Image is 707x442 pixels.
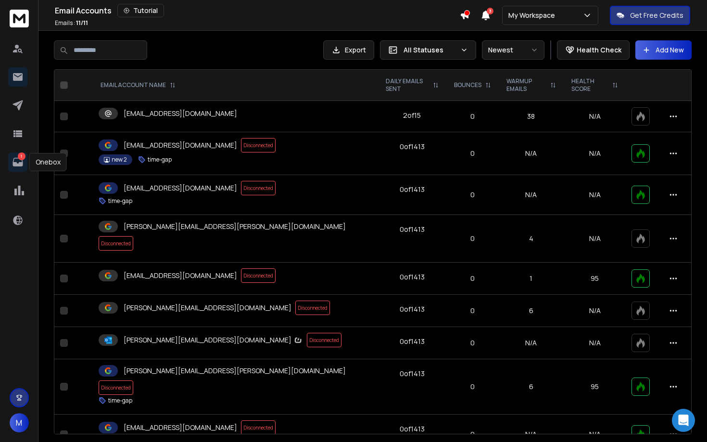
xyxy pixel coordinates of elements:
[452,429,493,439] p: 0
[323,40,374,60] button: Export
[452,306,493,316] p: 0
[672,409,695,432] div: Open Intercom Messenger
[124,335,303,345] p: [PERSON_NAME][EMAIL_ADDRESS][DOMAIN_NAME]
[508,11,559,20] p: My Workspace
[506,77,546,93] p: WARMUP EMAILS
[293,335,303,345] img: Zapmail Logo
[124,183,237,193] p: [EMAIL_ADDRESS][DOMAIN_NAME]
[400,369,425,379] div: 0 of 1413
[295,301,330,315] span: Disconnected
[569,234,620,243] p: N/A
[403,111,421,120] div: 2 of 15
[124,423,237,432] p: [EMAIL_ADDRESS][DOMAIN_NAME]
[452,149,493,158] p: 0
[101,81,176,89] div: EMAIL ACCOUNT NAME
[577,45,621,55] p: Health Check
[487,8,493,14] span: 3
[400,337,425,346] div: 0 of 1413
[452,274,493,283] p: 0
[499,327,564,359] td: N/A
[124,222,346,231] p: [PERSON_NAME][EMAIL_ADDRESS][PERSON_NAME][DOMAIN_NAME]
[569,149,620,158] p: N/A
[400,185,425,194] div: 0 of 1413
[124,109,237,118] p: [EMAIL_ADDRESS][DOMAIN_NAME]
[8,152,27,172] a: 1
[112,156,127,164] p: new 2
[452,234,493,243] p: 0
[452,190,493,200] p: 0
[400,225,425,234] div: 0 of 1413
[569,306,620,316] p: N/A
[571,77,608,93] p: HEALTH SCORE
[482,40,544,60] button: Newest
[99,236,133,251] span: Disconnected
[10,413,29,432] button: M
[400,142,425,152] div: 0 of 1413
[635,40,692,60] button: Add New
[386,77,429,93] p: DAILY EMAILS SENT
[241,181,276,195] span: Disconnected
[124,303,291,313] p: [PERSON_NAME][EMAIL_ADDRESS][DOMAIN_NAME]
[117,4,164,17] button: Tutorial
[124,271,237,280] p: [EMAIL_ADDRESS][DOMAIN_NAME]
[55,19,88,27] p: Emails :
[452,338,493,348] p: 0
[452,382,493,391] p: 0
[557,40,630,60] button: Health Check
[564,263,626,295] td: 95
[108,397,132,404] p: time-gap
[241,268,276,283] span: Disconnected
[564,359,626,415] td: 95
[148,156,172,164] p: time-gap
[499,175,564,215] td: N/A
[241,138,276,152] span: Disconnected
[124,366,346,376] p: [PERSON_NAME][EMAIL_ADDRESS][PERSON_NAME][DOMAIN_NAME]
[400,304,425,314] div: 0 of 1413
[76,19,88,27] span: 11 / 11
[499,295,564,327] td: 6
[499,215,564,263] td: 4
[569,190,620,200] p: N/A
[99,380,133,395] span: Disconnected
[452,112,493,121] p: 0
[454,81,481,89] p: BOUNCES
[499,263,564,295] td: 1
[499,359,564,415] td: 6
[569,112,620,121] p: N/A
[569,429,620,439] p: N/A
[29,153,67,171] div: Onebox
[569,338,620,348] p: N/A
[499,132,564,175] td: N/A
[610,6,690,25] button: Get Free Credits
[124,140,237,150] p: [EMAIL_ADDRESS][DOMAIN_NAME]
[241,420,276,435] span: Disconnected
[18,152,25,160] p: 1
[404,45,456,55] p: All Statuses
[108,197,132,205] p: time-gap
[499,101,564,132] td: 38
[630,11,683,20] p: Get Free Credits
[307,333,341,347] span: Disconnected
[400,424,425,434] div: 0 of 1413
[55,4,460,17] div: Email Accounts
[400,272,425,282] div: 0 of 1413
